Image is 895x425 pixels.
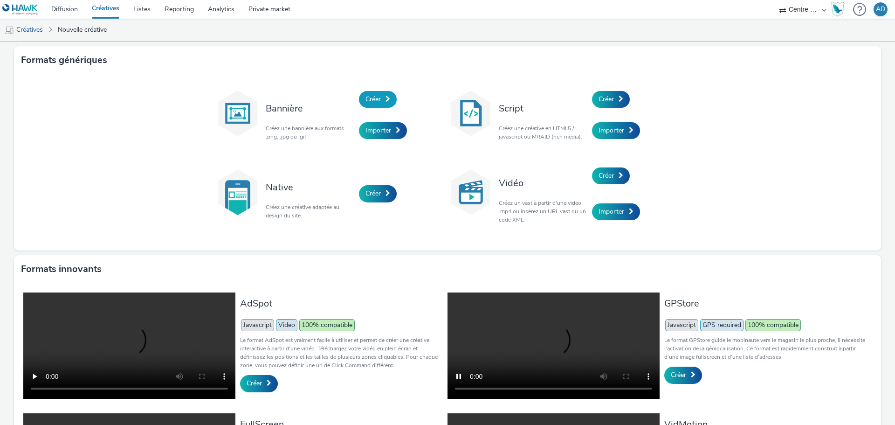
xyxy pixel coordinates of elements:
[592,122,640,139] a: Importer
[359,185,397,202] a: Créer
[499,177,587,189] h3: Vidéo
[664,297,867,310] h3: GPStore
[359,91,397,108] a: Créer
[266,124,354,141] p: Créez une bannière aux formats .png, .jpg ou .gif.
[266,102,354,115] h3: Bannière
[665,319,698,331] span: Javascript
[365,95,381,104] span: Créer
[599,95,614,104] span: Créer
[240,297,443,310] h3: AdSpot
[599,171,614,180] span: Créer
[240,375,278,392] a: Créer
[831,2,848,17] a: Hawk Academy
[359,122,407,139] a: Importer
[599,207,624,216] span: Importer
[266,203,354,220] p: Créez une créative adaptée au design du site.
[447,90,494,137] img: code.svg
[592,91,630,108] a: Créer
[592,167,630,184] a: Créer
[53,19,111,41] a: Nouvelle créative
[671,370,686,379] span: Créer
[499,102,587,115] h3: Script
[745,319,801,331] span: 100% compatible
[214,169,261,216] img: native.svg
[447,169,494,216] img: video.svg
[499,124,587,141] p: Créez une créative en HTML5 / javascript ou MRAID (rich media).
[276,319,297,331] span: Video
[599,126,624,135] span: Importer
[664,336,867,361] p: Le format GPStore guide le mobinaute vers le magasin le plus proche, il nécessite l’activation de...
[21,262,102,276] h3: Formats innovants
[700,319,744,331] span: GPS required
[266,181,354,194] h3: Native
[247,379,262,388] span: Créer
[241,319,274,331] span: Javascript
[21,53,107,67] h3: Formats génériques
[214,90,261,137] img: banner.svg
[876,2,885,16] div: AD
[240,336,443,369] p: Le format AdSpot est vraiment facile à utiliser et permet de créer une créative interactive à par...
[299,319,355,331] span: 100% compatible
[592,203,640,220] a: Importer
[5,26,14,35] img: mobile
[2,4,38,15] img: undefined Logo
[831,2,845,17] img: Hawk Academy
[499,199,587,224] p: Créez un vast à partir d'une video .mp4 ou insérez un URL vast ou un code XML.
[365,189,381,198] span: Créer
[664,367,702,383] a: Créer
[365,126,391,135] span: Importer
